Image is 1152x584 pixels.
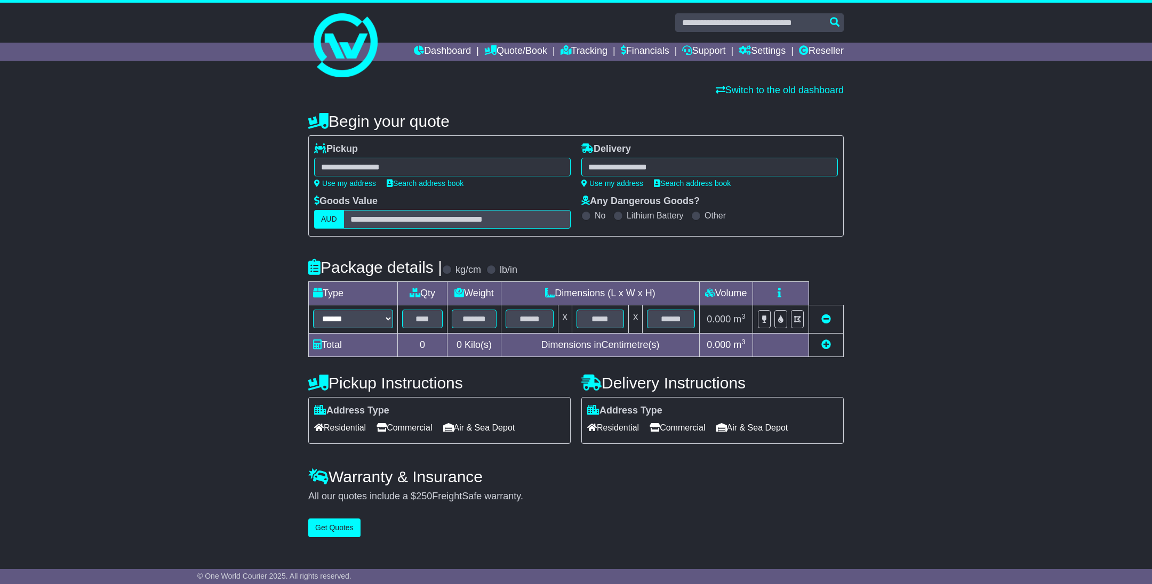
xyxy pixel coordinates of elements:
label: Lithium Battery [627,210,684,221]
label: Address Type [587,405,662,417]
h4: Delivery Instructions [581,374,844,392]
label: Address Type [314,405,389,417]
span: 0.000 [707,339,731,350]
a: Remove this item [821,314,831,325]
span: 0.000 [707,314,731,325]
span: © One World Courier 2025. All rights reserved. [197,572,351,580]
span: 250 [416,491,432,501]
span: Air & Sea Depot [716,419,788,436]
button: Get Quotes [308,518,361,537]
h4: Warranty & Insurance [308,468,844,485]
td: Dimensions (L x W x H) [501,282,699,305]
label: Delivery [581,143,631,155]
span: Commercial [377,419,432,436]
label: Pickup [314,143,358,155]
span: Air & Sea Depot [443,419,515,436]
a: Add new item [821,339,831,350]
span: Residential [587,419,639,436]
label: Any Dangerous Goods? [581,196,700,207]
td: Total [309,334,398,357]
a: Tracking [561,43,607,61]
label: Other [705,210,726,221]
label: AUD [314,210,344,229]
td: Kilo(s) [447,334,501,357]
a: Reseller [799,43,844,61]
a: Use my address [581,179,643,188]
td: Weight [447,282,501,305]
a: Quote/Book [484,43,547,61]
a: Use my address [314,179,376,188]
a: Dashboard [414,43,471,61]
a: Search address book [654,179,731,188]
a: Settings [739,43,786,61]
span: Commercial [650,419,705,436]
span: m [733,339,746,350]
h4: Pickup Instructions [308,374,571,392]
span: 0 [457,339,462,350]
sup: 3 [741,338,746,346]
td: Dimensions in Centimetre(s) [501,334,699,357]
a: Search address book [387,179,463,188]
td: Qty [398,282,447,305]
label: kg/cm [455,264,481,276]
td: Type [309,282,398,305]
span: m [733,314,746,325]
a: Switch to the old dashboard [716,85,844,95]
label: lb/in [500,264,517,276]
label: Goods Value [314,196,378,207]
td: x [558,305,572,334]
label: No [595,210,605,221]
a: Support [682,43,725,61]
td: x [629,305,643,334]
td: 0 [398,334,447,357]
sup: 3 [741,312,746,320]
a: Financials [621,43,669,61]
div: All our quotes include a $ FreightSafe warranty. [308,491,844,502]
td: Volume [699,282,753,305]
h4: Begin your quote [308,112,844,130]
span: Residential [314,419,366,436]
h4: Package details | [308,258,442,276]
